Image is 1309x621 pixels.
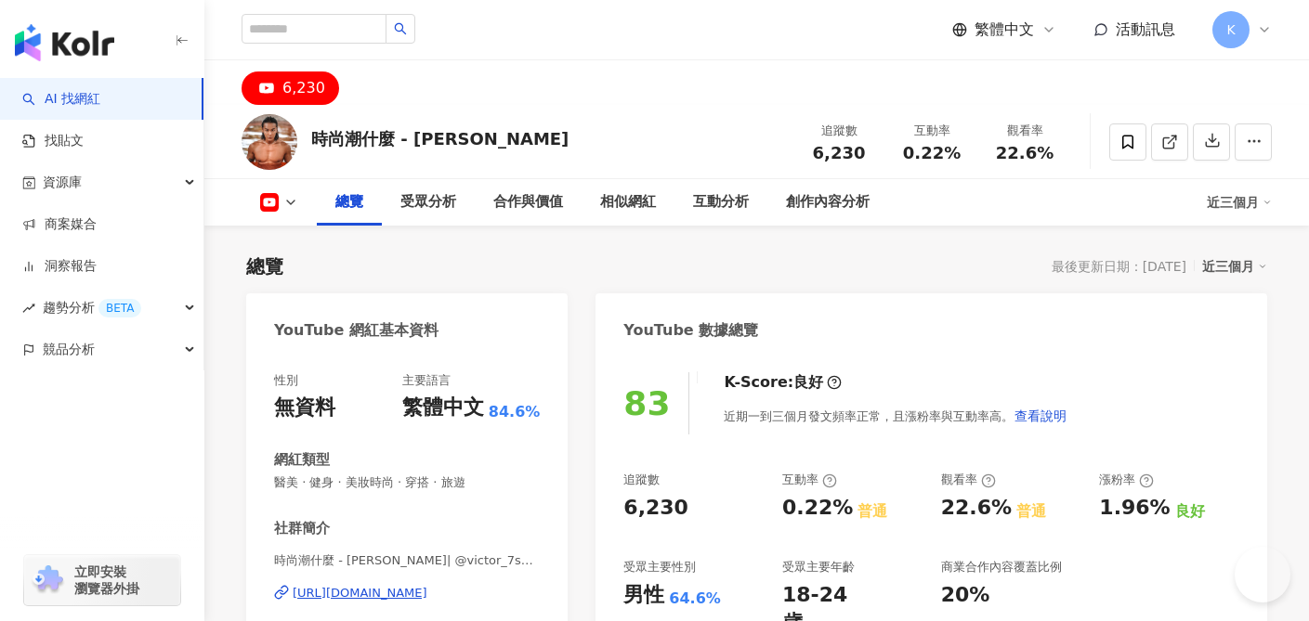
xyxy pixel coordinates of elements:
[22,90,100,109] a: searchAI 找網紅
[22,215,97,234] a: 商案媒合
[786,191,870,213] div: 創作內容分析
[782,559,855,576] div: 受眾主要年齡
[623,472,660,488] div: 追蹤數
[274,450,330,470] div: 網紅類型
[274,372,298,389] div: 性別
[1099,494,1170,523] div: 1.96%
[623,581,664,610] div: 男性
[1202,254,1267,278] div: 近三個月
[242,71,339,105] button: 6,230
[15,24,114,61] img: logo
[1116,20,1175,38] span: 活動訊息
[804,122,874,140] div: 追蹤數
[22,302,35,315] span: rise
[941,581,990,610] div: 20%
[402,394,484,422] div: 繁體中文
[274,585,540,602] a: [URL][DOMAIN_NAME]
[22,257,97,276] a: 洞察報告
[782,472,837,488] div: 互動率
[400,191,456,213] div: 受眾分析
[394,22,407,35] span: search
[242,114,297,170] img: KOL Avatar
[996,144,1054,162] span: 22.6%
[489,402,541,422] span: 84.6%
[493,191,563,213] div: 合作與價值
[274,474,540,491] span: 醫美 · 健身 · 美妝時尚 · 穿搭 · 旅遊
[941,472,996,488] div: 觀看率
[600,191,656,213] div: 相似網紅
[274,394,335,422] div: 無資料
[1099,472,1154,488] div: 漲粉率
[813,143,866,162] span: 6,230
[1226,19,1235,40] span: K
[74,563,139,597] span: 立即安裝 瀏覽器外掛
[1014,408,1067,423] span: 查看說明
[22,132,84,150] a: 找貼文
[693,191,749,213] div: 互動分析
[311,127,569,150] div: 時尚潮什麼 - [PERSON_NAME]
[335,191,363,213] div: 總覽
[1235,547,1290,602] iframe: Help Scout Beacon - Open
[43,287,141,329] span: 趨勢分析
[903,144,961,162] span: 0.22%
[1016,501,1046,522] div: 普通
[43,329,95,370] span: 競品分析
[623,384,670,422] div: 83
[1052,259,1186,274] div: 最後更新日期：[DATE]
[724,397,1067,434] div: 近期一到三個月發文頻率正常，且漲粉率與互動率高。
[989,122,1060,140] div: 觀看率
[43,162,82,203] span: 資源庫
[623,494,688,523] div: 6,230
[975,19,1034,40] span: 繁體中文
[293,585,427,602] div: [URL][DOMAIN_NAME]
[941,494,1012,523] div: 22.6%
[1014,397,1067,434] button: 查看說明
[623,559,696,576] div: 受眾主要性別
[402,372,451,389] div: 主要語言
[857,501,887,522] div: 普通
[623,320,758,341] div: YouTube 數據總覽
[782,494,853,523] div: 0.22%
[246,253,283,279] div: 總覽
[274,320,439,341] div: YouTube 網紅基本資料
[793,372,823,393] div: 良好
[30,565,66,595] img: chrome extension
[1207,188,1272,217] div: 近三個月
[282,75,325,101] div: 6,230
[897,122,967,140] div: 互動率
[98,299,141,317] div: BETA
[274,519,330,538] div: 社群簡介
[941,559,1062,576] div: 商業合作內容覆蓋比例
[669,589,721,609] div: 64.6%
[24,555,180,605] a: chrome extension立即安裝 瀏覽器外掛
[1175,501,1205,522] div: 良好
[274,552,540,569] span: 時尚潮什麼 - [PERSON_NAME]| @victor_7sy | UCtuOOFNS5vojz_gn5Gp849A
[724,372,842,393] div: K-Score :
